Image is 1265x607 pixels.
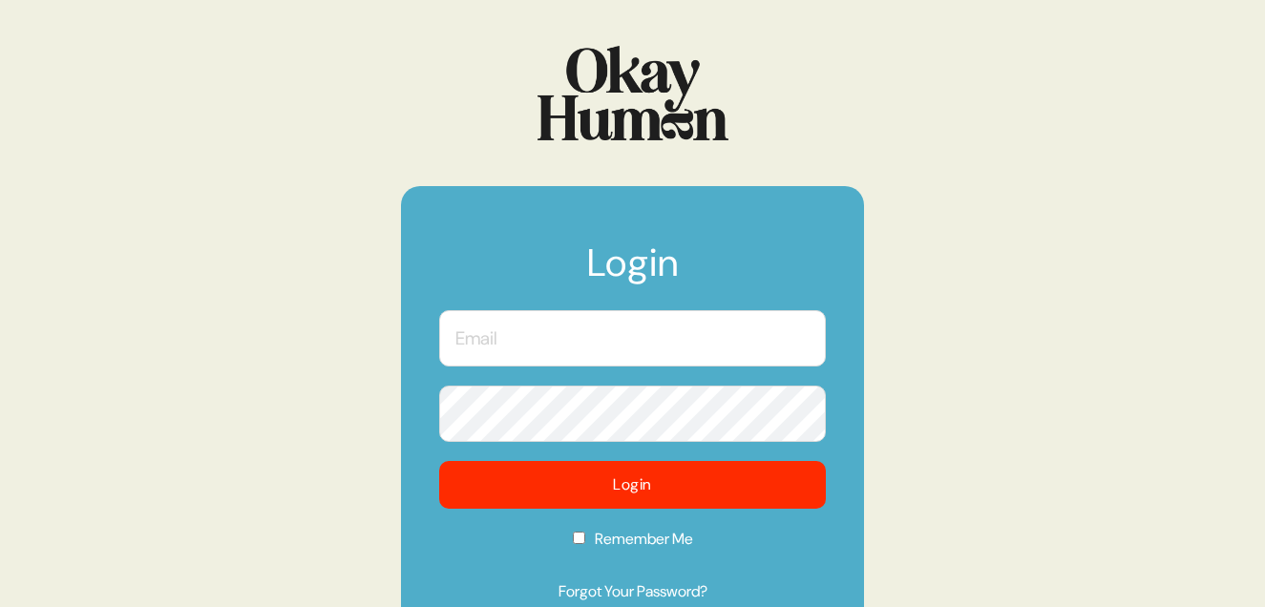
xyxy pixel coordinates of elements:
[439,461,826,509] button: Login
[439,243,826,301] h1: Login
[538,46,728,140] img: Logo
[573,532,585,544] input: Remember Me
[439,580,826,603] a: Forgot Your Password?
[439,310,826,366] input: Email
[439,528,826,563] label: Remember Me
